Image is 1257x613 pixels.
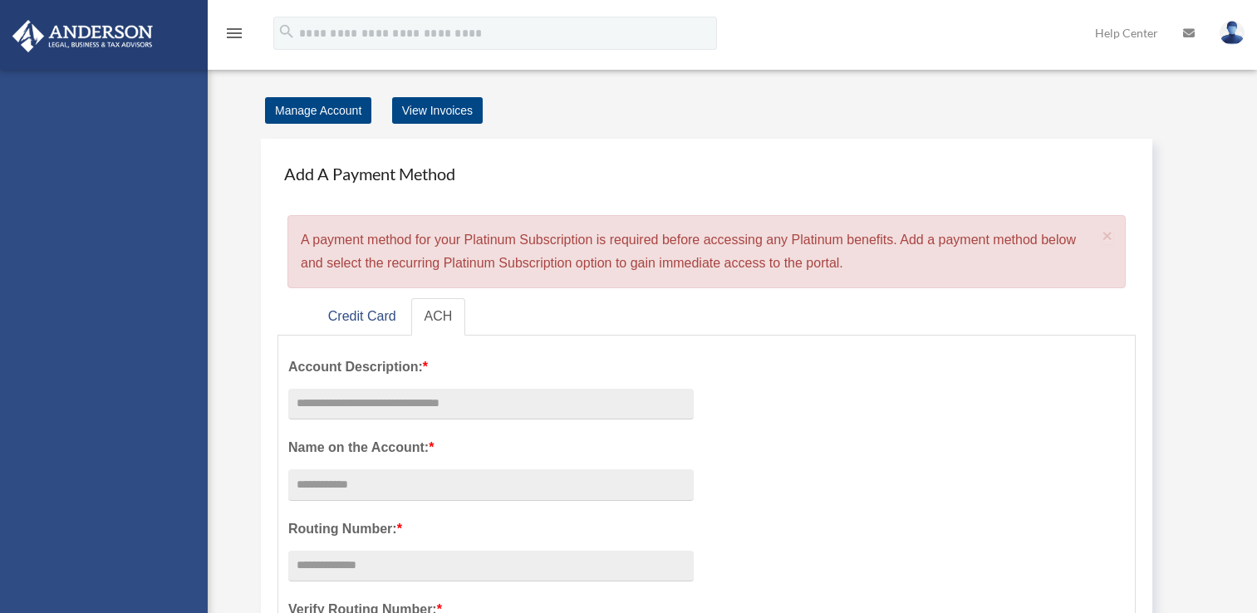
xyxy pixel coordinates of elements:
[1102,226,1113,245] span: ×
[315,298,410,336] a: Credit Card
[288,356,694,379] label: Account Description:
[7,20,158,52] img: Anderson Advisors Platinum Portal
[1220,21,1245,45] img: User Pic
[277,22,296,41] i: search
[288,436,694,459] label: Name on the Account:
[411,298,466,336] a: ACH
[287,215,1126,288] div: A payment method for your Platinum Subscription is required before accessing any Platinum benefit...
[265,97,371,124] a: Manage Account
[392,97,483,124] a: View Invoices
[224,23,244,43] i: menu
[224,29,244,43] a: menu
[1102,227,1113,244] button: Close
[277,155,1136,192] h4: Add A Payment Method
[288,517,694,541] label: Routing Number:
